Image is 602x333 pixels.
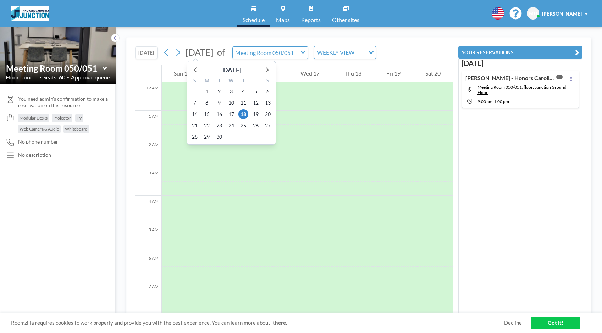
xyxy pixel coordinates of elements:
span: Friday, September 5, 2025 [251,87,261,96]
div: Wed 17 [288,65,332,82]
span: Saturday, September 20, 2025 [263,109,273,119]
span: Wednesday, September 10, 2025 [226,98,236,108]
span: Friday, September 19, 2025 [251,109,261,119]
span: Thursday, September 4, 2025 [238,87,248,96]
span: Thursday, September 18, 2025 [238,109,248,119]
span: Web Camera & Audio [20,126,59,132]
span: Tuesday, September 30, 2025 [214,132,224,142]
div: [DATE] [221,65,241,75]
span: • [67,75,69,80]
span: Tuesday, September 9, 2025 [214,98,224,108]
span: Monday, September 29, 2025 [202,132,212,142]
span: Approval queue [71,74,110,81]
span: 9:00 AM [477,99,492,104]
span: Meeting Room 050/051, floor: Junction Ground Floor [477,84,567,95]
span: Monday, September 1, 2025 [202,87,212,96]
a: Got it! [531,317,580,329]
div: F [249,77,261,86]
span: Floor: Junction ... [6,74,38,81]
input: Search for option [357,48,364,57]
span: Sunday, September 28, 2025 [190,132,200,142]
input: Meeting Room 050/051 [6,63,103,73]
div: S [189,77,201,86]
span: Friday, September 26, 2025 [251,121,261,131]
span: [DATE] [186,47,214,57]
div: Fri 19 [374,65,413,82]
span: Thursday, September 25, 2025 [238,121,248,131]
span: Sunday, September 21, 2025 [190,121,200,131]
span: Modular Desks [20,115,48,121]
span: Wednesday, September 24, 2025 [226,121,236,131]
span: Schedule [243,17,265,23]
span: Tuesday, September 23, 2025 [214,121,224,131]
input: Meeting Room 050/051 [233,47,301,59]
span: TV [77,115,82,121]
span: Wednesday, September 17, 2025 [226,109,236,119]
span: Other sites [332,17,359,23]
div: M [201,77,213,86]
span: Monday, September 15, 2025 [202,109,212,119]
span: Friday, September 12, 2025 [251,98,261,108]
div: 7 AM [135,281,161,309]
span: 1:00 PM [494,99,509,104]
span: Tuesday, September 2, 2025 [214,87,224,96]
div: T [213,77,225,86]
div: Search for option [314,46,376,59]
span: Reports [301,17,321,23]
h3: [DATE] [462,59,579,68]
div: 2 AM [135,139,161,167]
span: Monday, September 8, 2025 [202,98,212,108]
span: Seats: 60 [43,74,65,81]
span: Sunday, September 7, 2025 [190,98,200,108]
h4: [PERSON_NAME] - Honors Carolina [465,74,554,82]
span: Saturday, September 27, 2025 [263,121,273,131]
div: T [237,77,249,86]
span: - [492,99,494,104]
span: MH [529,10,537,17]
div: 3 AM [135,167,161,196]
span: Sunday, September 14, 2025 [190,109,200,119]
span: Saturday, September 6, 2025 [263,87,273,96]
div: W [225,77,237,86]
div: Sun 14 [162,65,203,82]
button: YOUR RESERVATIONS [458,46,582,59]
span: Saturday, September 13, 2025 [263,98,273,108]
div: 1 AM [135,111,161,139]
span: Projector [53,115,71,121]
span: Monday, September 22, 2025 [202,121,212,131]
a: Decline [504,320,522,326]
span: • [39,75,42,80]
div: 4 AM [135,196,161,224]
span: Roomzilla requires cookies to work properly and provide you with the best experience. You can lea... [11,320,504,326]
span: Maps [276,17,290,23]
div: 6 AM [135,252,161,281]
div: S [262,77,274,86]
button: [DATE] [135,46,158,59]
div: Sat 20 [413,65,453,82]
span: [PERSON_NAME] [542,11,582,17]
span: You need admin's confirmation to make a reservation on this resource [18,96,110,108]
span: WEEKLY VIEW [316,48,356,57]
img: organization-logo [11,6,49,21]
span: Wednesday, September 3, 2025 [226,87,236,96]
div: Thu 18 [332,65,374,82]
span: No phone number [18,139,58,145]
div: No description [18,152,51,158]
span: Tuesday, September 16, 2025 [214,109,224,119]
div: 5 AM [135,224,161,252]
span: Thursday, September 11, 2025 [238,98,248,108]
a: here. [275,320,287,326]
span: of [217,47,225,58]
div: 12 AM [135,82,161,111]
span: Whiteboard [65,126,88,132]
